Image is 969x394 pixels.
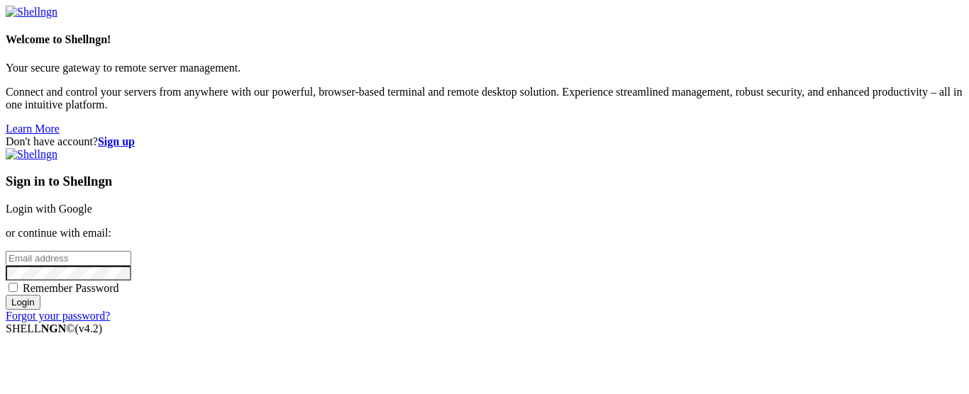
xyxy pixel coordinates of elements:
[6,310,110,322] a: Forgot your password?
[6,86,963,111] p: Connect and control your servers from anywhere with our powerful, browser-based terminal and remo...
[23,282,119,294] span: Remember Password
[6,6,57,18] img: Shellngn
[6,123,60,135] a: Learn More
[6,203,92,215] a: Login with Google
[6,135,963,148] div: Don't have account?
[6,295,40,310] input: Login
[6,33,963,46] h4: Welcome to Shellngn!
[98,135,135,147] a: Sign up
[6,174,963,189] h3: Sign in to Shellngn
[75,322,103,334] span: 4.2.0
[6,251,131,266] input: Email address
[9,283,18,292] input: Remember Password
[6,322,102,334] span: SHELL ©
[6,227,963,240] p: or continue with email:
[6,148,57,161] img: Shellngn
[41,322,67,334] b: NGN
[6,62,963,74] p: Your secure gateway to remote server management.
